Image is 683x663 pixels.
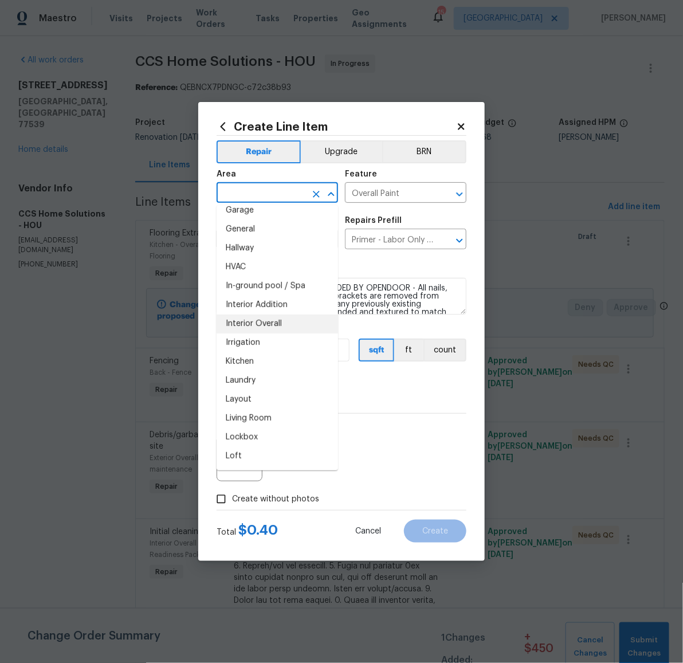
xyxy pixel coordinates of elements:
[323,186,339,202] button: Close
[217,352,338,371] li: Kitchen
[359,339,394,362] button: sqft
[301,140,383,163] button: Upgrade
[452,186,468,202] button: Open
[217,428,338,447] li: Lockbox
[217,315,338,334] li: Interior Overall
[217,278,466,315] textarea: Interior primer - PRIMER PROVIDED BY OPENDOOR - All nails, screws, drywall anchors, and brackets ...
[217,140,301,163] button: Repair
[217,239,338,258] li: Hallway
[217,220,338,239] li: General
[217,120,456,133] h2: Create Line Item
[217,409,338,428] li: Living Room
[238,523,278,537] span: $ 0.40
[232,493,319,505] span: Create without photos
[308,186,324,202] button: Clear
[217,277,338,296] li: In-ground pool / Spa
[382,140,466,163] button: BRN
[217,524,278,538] div: Total
[423,339,466,362] button: count
[217,296,338,315] li: Interior Addition
[217,170,236,178] h5: Area
[217,258,338,277] li: HVAC
[345,217,402,225] h5: Repairs Prefill
[217,447,338,466] li: Loft
[217,201,338,220] li: Garage
[422,527,448,536] span: Create
[217,371,338,390] li: Laundry
[394,339,423,362] button: ft
[217,466,338,485] li: Main Bathroom
[217,334,338,352] li: Irrigation
[404,520,466,543] button: Create
[337,520,399,543] button: Cancel
[355,527,381,536] span: Cancel
[452,233,468,249] button: Open
[345,170,377,178] h5: Feature
[217,390,338,409] li: Layout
